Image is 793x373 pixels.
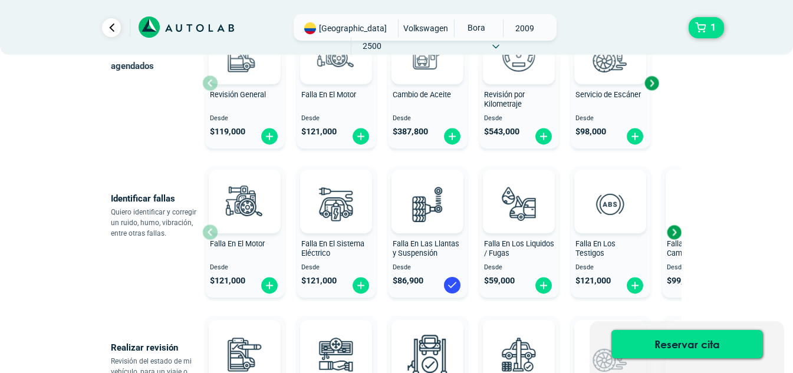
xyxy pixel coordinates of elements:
[210,264,280,272] span: Desde
[708,18,719,38] span: 1
[388,167,468,298] button: Falla En Las Llantas y Suspensión Desde $86,900
[210,90,266,99] span: Revisión General
[493,29,545,81] img: revision_por_kilometraje-v3.svg
[351,276,370,295] img: fi_plus-circle2.svg
[205,167,285,298] button: Falla En El Motor Desde $121,000
[484,115,554,123] span: Desde
[102,18,121,37] a: Ir al paso anterior
[111,190,202,207] p: Identificar fallas
[111,207,202,239] p: Quiero identificar y corregir un ruido, humo, vibración, entre otras fallas.
[260,127,279,146] img: fi_plus-circle2.svg
[393,264,463,272] span: Desde
[575,90,641,99] span: Servicio de Escáner
[484,127,519,137] span: $ 543,000
[455,19,496,36] span: BORA
[393,276,423,286] span: $ 86,900
[301,115,371,123] span: Desde
[501,172,537,207] img: AD0BCuuxAAAAAElFTkSuQmCC
[571,167,650,298] button: Falla En Los Testigos Desde $121,000
[593,322,628,358] img: AD0BCuuxAAAAAElFTkSuQmCC
[662,167,742,298] button: Falla En La Caja de Cambio Desde $99,000
[484,90,525,109] span: Revisión por Kilometraje
[304,22,316,34] img: Flag of COLOMBIA
[297,167,376,298] button: Falla En El Sistema Eléctrico Desde $121,000
[534,276,553,295] img: fi_plus-circle2.svg
[301,127,337,137] span: $ 121,000
[626,127,644,146] img: fi_plus-circle2.svg
[301,276,337,286] span: $ 121,000
[301,239,364,258] span: Falla En El Sistema Eléctrico
[227,172,262,207] img: AD0BCuuxAAAAAElFTkSuQmCC
[584,178,636,230] img: diagnostic_diagnostic_abs-v3.svg
[388,18,468,148] button: Cambio de Aceite Desde $387,800
[479,167,559,298] button: Falla En Los Liquidos / Fugas Desde $59,000
[219,178,271,230] img: diagnostic_engine-v3.svg
[410,322,445,358] img: AD0BCuuxAAAAAElFTkSuQmCC
[402,29,453,81] img: cambio_de_aceite-v3.svg
[484,276,515,286] span: $ 59,000
[575,239,616,258] span: Falla En Los Testigos
[484,239,554,258] span: Falla En Los Liquidos / Fugas
[351,37,393,55] span: 2500
[111,339,202,356] p: Realizar revisión
[689,17,724,38] button: 1
[504,19,545,37] span: 2009
[318,172,354,207] img: AD0BCuuxAAAAAElFTkSuQmCC
[227,322,262,358] img: AD0BCuuxAAAAAElFTkSuQmCC
[667,239,729,258] span: Falla En La Caja de Cambio
[393,115,463,123] span: Desde
[626,276,644,295] img: fi_plus-circle2.svg
[219,29,271,81] img: revision_general-v3.svg
[210,276,245,286] span: $ 121,000
[443,127,462,146] img: fi_plus-circle2.svg
[611,330,762,358] button: Reservar cita
[575,127,606,137] span: $ 98,000
[310,29,362,81] img: diagnostic_engine-v3.svg
[318,322,354,358] img: AD0BCuuxAAAAAElFTkSuQmCC
[410,172,445,207] img: AD0BCuuxAAAAAElFTkSuQmCC
[393,90,451,99] span: Cambio de Aceite
[575,264,646,272] span: Desde
[575,115,646,123] span: Desde
[575,276,611,286] span: $ 121,000
[676,178,728,230] img: diagnostic_caja-de-cambios-v3.svg
[667,276,697,286] span: $ 99,000
[210,239,265,248] span: Falla En El Motor
[501,322,537,358] img: AD0BCuuxAAAAAElFTkSuQmCC
[111,41,202,74] p: Los servicios más agendados
[667,264,737,272] span: Desde
[479,18,559,148] button: Revisión por Kilometraje Desde $543,000
[319,22,387,34] span: [GEOGRAPHIC_DATA]
[534,127,553,146] img: fi_plus-circle2.svg
[403,19,448,37] span: VOLKSWAGEN
[665,223,683,241] div: Next slide
[584,29,636,81] img: escaner-v3.svg
[484,264,554,272] span: Desde
[205,18,285,148] button: Revisión General Desde $119,000
[310,178,362,230] img: diagnostic_bombilla-v3.svg
[393,239,459,258] span: Falla En Las Llantas y Suspensión
[393,127,428,137] span: $ 387,800
[493,178,545,230] img: diagnostic_gota-de-sangre-v3.svg
[297,18,376,148] button: Falla En El Motor Desde $121,000
[402,178,453,230] img: diagnostic_suspension-v3.svg
[301,90,356,99] span: Falla En El Motor
[443,276,462,295] img: blue-check.svg
[210,115,280,123] span: Desde
[301,264,371,272] span: Desde
[643,74,660,92] div: Next slide
[593,172,628,207] img: AD0BCuuxAAAAAElFTkSuQmCC
[260,276,279,295] img: fi_plus-circle2.svg
[210,127,245,137] span: $ 119,000
[351,127,370,146] img: fi_plus-circle2.svg
[571,18,650,148] button: Servicio de Escáner Desde $98,000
